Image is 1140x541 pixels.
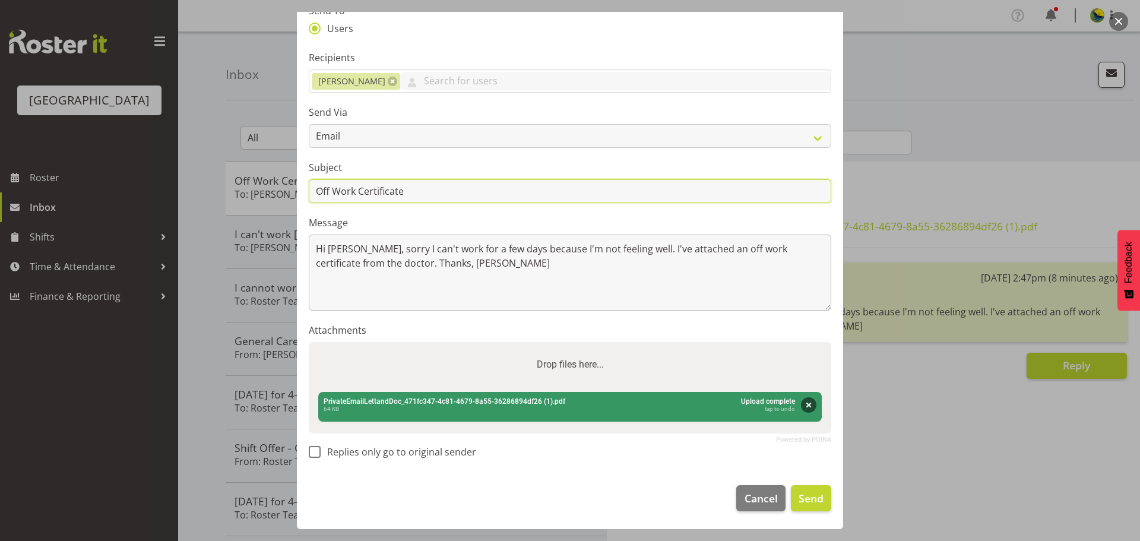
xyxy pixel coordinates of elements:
[736,485,785,511] button: Cancel
[776,437,831,442] a: Powered by PQINA
[321,446,476,458] span: Replies only go to original sender
[309,105,831,119] label: Send Via
[400,72,831,90] input: Search for users
[309,50,831,65] label: Recipients
[791,485,831,511] button: Send
[318,75,385,88] span: [PERSON_NAME]
[1117,230,1140,311] button: Feedback - Show survey
[309,160,831,175] label: Subject
[532,353,609,377] label: Drop files here...
[309,323,831,337] label: Attachments
[309,216,831,230] label: Message
[745,491,778,506] span: Cancel
[309,179,831,203] input: Subject
[799,491,824,506] span: Send
[321,23,353,34] span: Users
[1123,242,1134,283] span: Feedback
